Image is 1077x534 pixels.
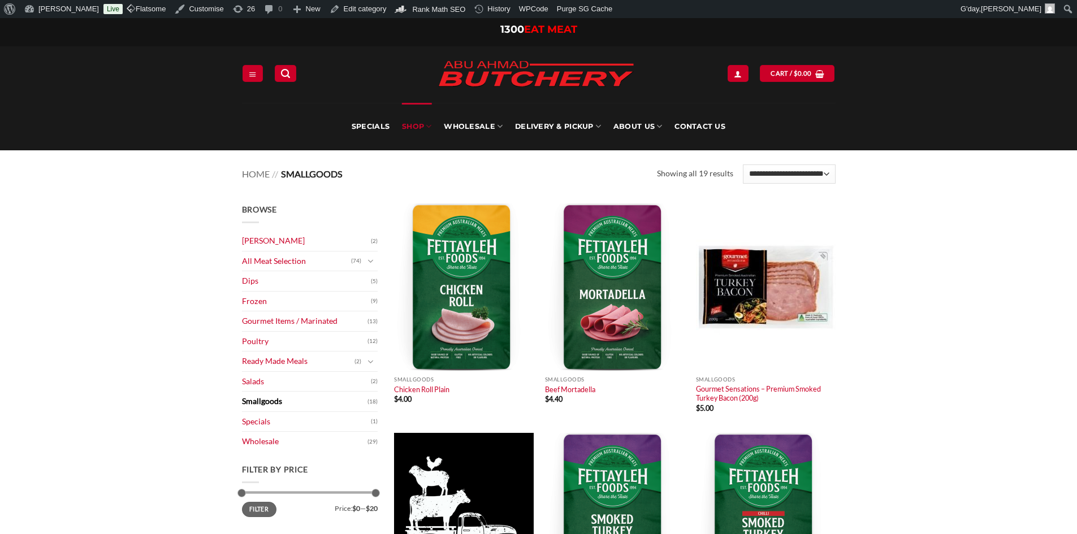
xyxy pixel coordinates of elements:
a: Wholesale [444,103,503,150]
a: About Us [613,103,662,150]
span: Smallgoods [281,168,343,179]
img: Abu Ahmad Butchery [429,53,643,96]
a: Salads [242,372,371,392]
button: Filter [242,502,276,517]
a: SHOP [402,103,431,150]
span: (12) [367,333,378,350]
div: Price: — [242,502,378,512]
span: (13) [367,313,378,330]
span: (5) [371,273,378,290]
a: 1300EAT MEAT [500,23,577,36]
bdi: 4.00 [394,394,412,403]
span: (18) [367,393,378,410]
span: (29) [367,433,378,450]
a: Gourmet Items / Marinated [242,311,367,331]
a: All Meat Selection [242,251,351,271]
span: (74) [351,253,361,270]
span: $ [394,394,398,403]
a: View cart [760,65,834,81]
img: Beef Mortadella [545,203,685,371]
a: Poultry [242,332,367,351]
a: Dips [242,271,371,291]
a: Smallgoods [242,392,367,411]
a: Search [275,65,296,81]
a: Specials [242,412,371,432]
a: Beef Mortadella [545,385,595,394]
span: (2) [371,373,378,390]
a: Live [103,4,123,14]
span: 1300 [500,23,524,36]
span: [PERSON_NAME] [981,5,1041,13]
span: $ [545,394,549,403]
a: [PERSON_NAME] [242,231,371,251]
span: $ [794,68,798,79]
img: Avatar of Amanni Elmir [1045,3,1055,14]
bdi: 4.40 [545,394,563,403]
a: Specials [352,103,390,150]
span: // [272,168,278,179]
a: Chicken Roll Plain [394,385,449,394]
img: Gourmet Sensations – Premium Smoked Turkey Bacon (200g) [696,203,836,371]
p: Showing all 19 results [657,167,733,180]
span: (2) [354,353,361,370]
span: Browse [242,205,277,214]
bdi: 0.00 [794,70,812,77]
span: $0 [352,504,360,513]
select: Shop order [743,164,835,184]
a: Ready Made Meals [242,351,354,371]
span: $20 [366,504,378,513]
span: Filter by price [242,464,309,474]
button: Toggle [364,355,378,368]
span: Rank Math SEO [412,5,465,14]
img: Chicken Roll Plain [394,203,534,371]
a: Gourmet Sensations – Premium Smoked Turkey Bacon (200g) [696,384,836,403]
span: EAT MEAT [524,23,577,36]
a: Contact Us [674,103,725,150]
span: Cart / [771,68,811,79]
button: Toggle [364,255,378,267]
p: Smallgoods [545,376,685,383]
a: Delivery & Pickup [515,103,601,150]
span: (1) [371,413,378,430]
p: Smallgoods [394,376,534,383]
p: Smallgoods [696,376,836,383]
span: $ [696,403,700,413]
a: Frozen [242,292,371,311]
a: My account [728,65,748,81]
span: (9) [371,293,378,310]
bdi: 5.00 [696,403,713,413]
a: Home [242,168,270,179]
a: Menu [243,65,263,81]
span: (2) [371,233,378,250]
a: Wholesale [242,432,367,451]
